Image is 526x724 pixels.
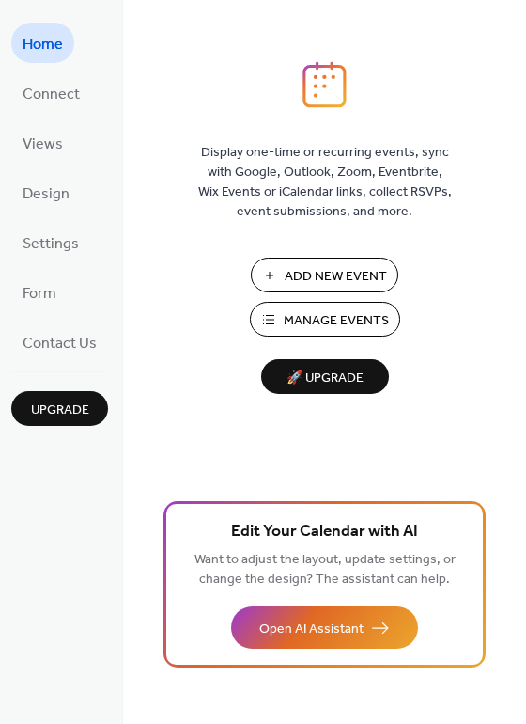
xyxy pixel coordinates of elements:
[251,258,398,292] button: Add New Event
[31,401,89,420] span: Upgrade
[285,267,387,287] span: Add New Event
[11,72,91,113] a: Connect
[302,61,346,108] img: logo_icon.svg
[11,222,90,262] a: Settings
[259,620,364,639] span: Open AI Assistant
[23,229,79,259] span: Settings
[284,311,389,331] span: Manage Events
[23,30,63,59] span: Home
[11,391,108,426] button: Upgrade
[23,80,80,109] span: Connect
[23,279,56,308] span: Form
[11,172,81,212] a: Design
[11,322,108,362] a: Contact Us
[194,547,456,592] span: Want to adjust the layout, update settings, or change the design? The assistant can help.
[231,606,418,649] button: Open AI Assistant
[250,302,400,337] button: Manage Events
[23,329,97,358] span: Contact Us
[272,366,378,391] span: 🚀 Upgrade
[261,359,389,394] button: 🚀 Upgrade
[11,122,74,163] a: Views
[11,23,74,63] a: Home
[231,519,418,545] span: Edit Your Calendar with AI
[23,130,63,159] span: Views
[11,272,68,312] a: Form
[23,180,70,209] span: Design
[198,143,452,222] span: Display one-time or recurring events, sync with Google, Outlook, Zoom, Eventbrite, Wix Events or ...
